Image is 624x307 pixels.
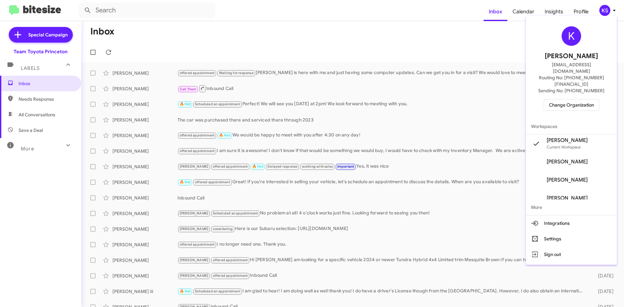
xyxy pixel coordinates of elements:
[547,145,581,149] span: Current Workspace
[545,51,598,61] span: [PERSON_NAME]
[538,87,604,94] span: Sending No: [PHONE_NUMBER]
[526,247,617,262] button: Sign out
[526,215,617,231] button: Integrations
[534,61,609,74] span: [EMAIL_ADDRESS][DOMAIN_NAME]
[562,26,581,46] div: K
[526,199,617,215] span: More
[547,159,588,165] span: [PERSON_NAME]
[526,231,617,247] button: Settings
[547,137,588,144] span: [PERSON_NAME]
[544,99,599,111] button: Change Organization
[547,195,588,201] span: [PERSON_NAME]
[534,74,609,87] span: Routing No: [PHONE_NUMBER][FINANCIAL_ID]
[526,119,617,134] span: Workspaces
[547,177,588,183] span: [PERSON_NAME]
[549,99,594,110] span: Change Organization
